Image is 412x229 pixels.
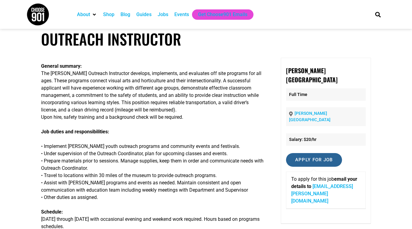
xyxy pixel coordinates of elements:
strong: Schedule: [41,209,63,215]
strong: General summary: [41,63,82,69]
div: About [74,9,100,20]
div: Search [373,9,383,19]
strong: [PERSON_NAME][GEOGRAPHIC_DATA] [286,66,337,84]
strong: Job duties and responsibilities: [41,129,109,135]
a: [PERSON_NAME][GEOGRAPHIC_DATA] [289,111,330,122]
a: Jobs [158,11,168,18]
a: Get Choose901 Emails [198,11,247,18]
p: Full Time [286,88,366,101]
input: Apply for job [286,153,342,167]
a: Shop [103,11,114,18]
nav: Main nav [74,9,365,20]
a: [EMAIL_ADDRESS][PERSON_NAME][DOMAIN_NAME] [291,183,353,204]
a: About [77,11,90,18]
a: Guides [136,11,152,18]
a: Events [174,11,189,18]
li: Salary: $20/hr [286,133,366,146]
a: Blog [120,11,130,18]
h1: Outreach Instructor [41,30,371,48]
p: • Implement [PERSON_NAME] youth outreach programs and community events and festivals. • Under sup... [41,143,264,201]
p: The [PERSON_NAME] Outreach Instructor develops, implements, and evaluates off site programs for a... [41,63,264,121]
p: To apply for this job [291,176,361,205]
